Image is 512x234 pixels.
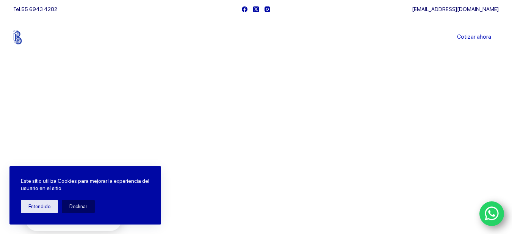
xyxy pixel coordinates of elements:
a: WhatsApp [479,201,504,226]
button: Declinar [62,200,95,213]
span: Somos los doctores de la industria [26,129,243,182]
a: Facebook [242,6,247,12]
a: [EMAIL_ADDRESS][DOMAIN_NAME] [412,6,499,12]
span: Tel. [13,6,57,12]
button: Entendido [21,200,58,213]
a: X (Twitter) [253,6,259,12]
p: Este sitio utiliza Cookies para mejorar la experiencia del usuario en el sitio. [21,177,150,192]
span: Bienvenido a Balerytodo® [26,113,123,122]
img: Balerytodo [13,30,61,44]
nav: Menu Principal [167,18,345,56]
a: Cotizar ahora [449,30,499,45]
a: 55 6943 4282 [21,6,57,12]
a: Instagram [265,6,270,12]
